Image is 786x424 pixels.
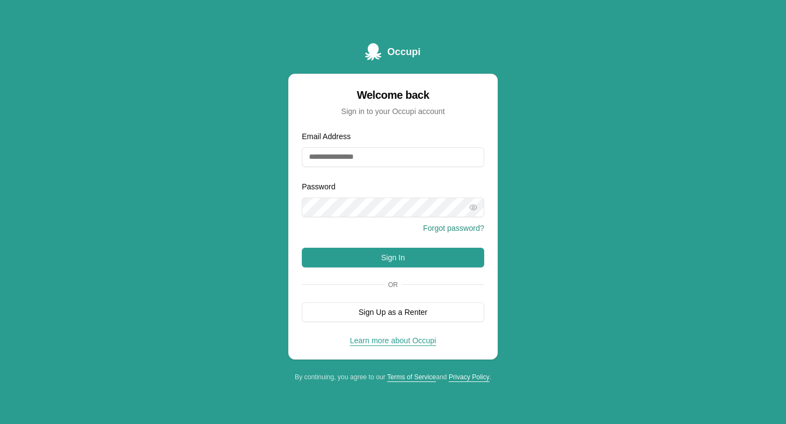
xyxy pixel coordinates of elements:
[449,373,490,381] a: Privacy Policy
[423,223,484,234] button: Forgot password?
[302,87,484,103] div: Welcome back
[350,336,436,345] a: Learn more about Occupi
[302,248,484,267] button: Sign In
[387,373,436,381] a: Terms of Service
[288,373,498,381] div: By continuing, you agree to our and .
[302,182,335,191] label: Password
[387,44,420,59] span: Occupi
[384,280,402,289] span: Or
[302,302,484,322] button: Sign Up as a Renter
[365,43,420,61] a: Occupi
[302,106,484,117] div: Sign in to your Occupi account
[302,132,350,141] label: Email Address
